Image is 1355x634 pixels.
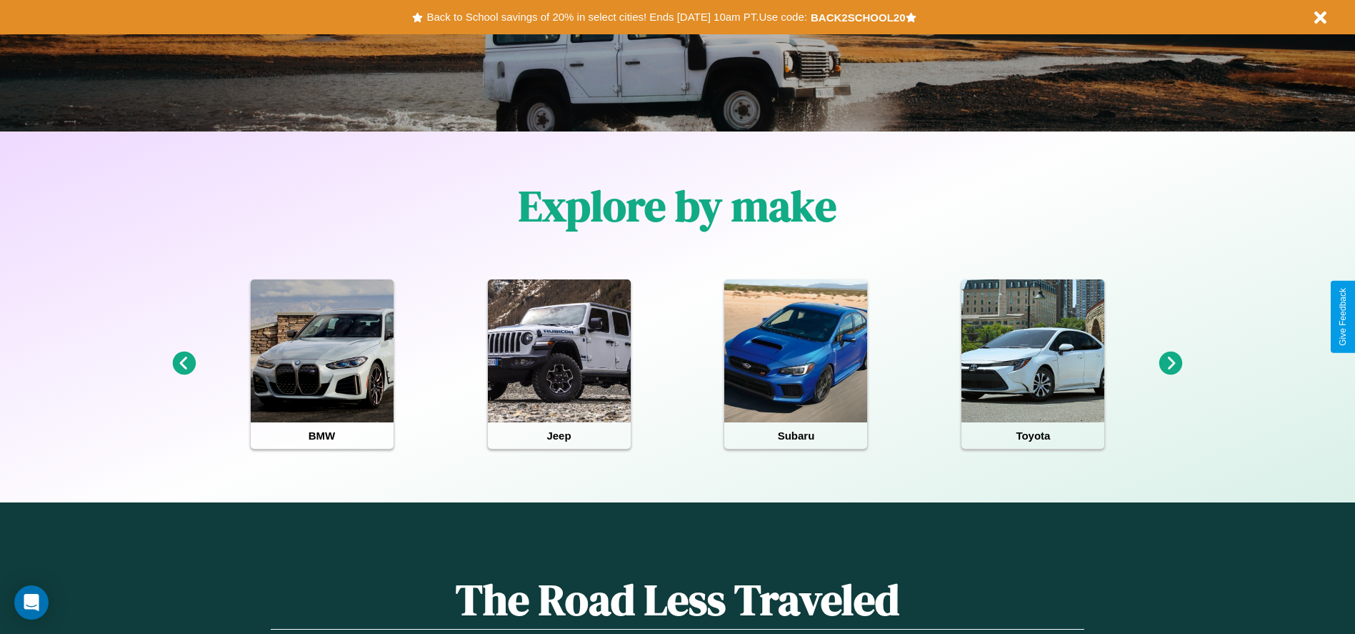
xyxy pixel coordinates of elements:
[488,422,631,449] h4: Jeep
[811,11,906,24] b: BACK2SCHOOL20
[1338,288,1348,346] div: Give Feedback
[14,585,49,620] div: Open Intercom Messenger
[961,422,1104,449] h4: Toyota
[271,570,1084,630] h1: The Road Less Traveled
[519,177,836,235] h1: Explore by make
[724,422,867,449] h4: Subaru
[251,422,394,449] h4: BMW
[423,7,810,27] button: Back to School savings of 20% in select cities! Ends [DATE] 10am PT.Use code:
